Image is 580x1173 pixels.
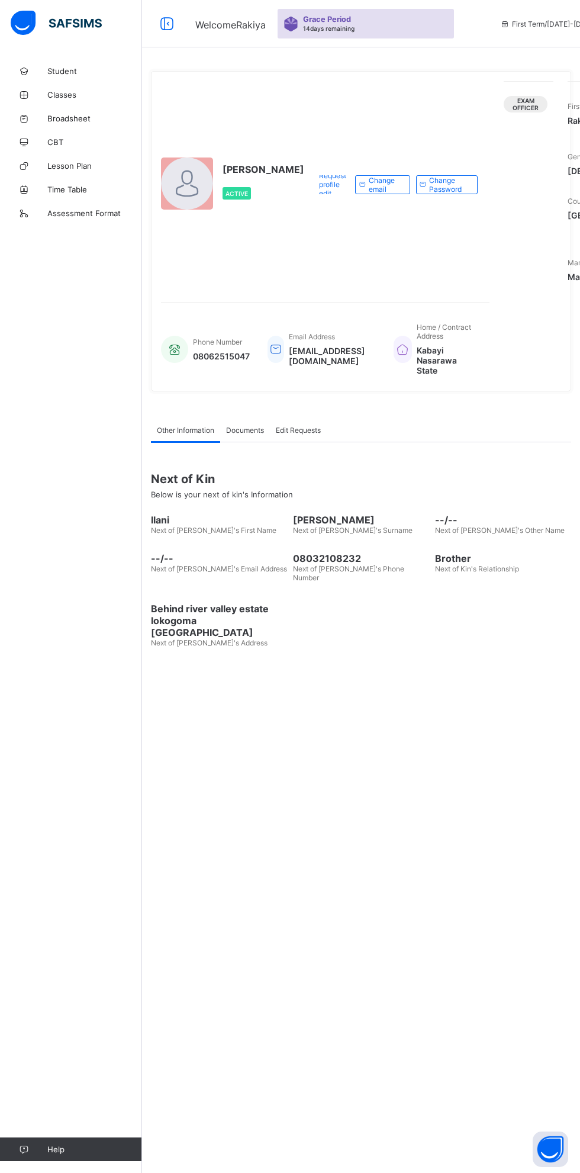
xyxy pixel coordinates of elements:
[151,552,287,564] span: --/--
[369,176,401,194] span: Change email
[195,19,266,31] span: Welcome Rakiya
[151,472,571,486] span: Next of Kin
[289,346,376,366] span: [EMAIL_ADDRESS][DOMAIN_NAME]
[303,15,351,24] span: Grace Period
[47,161,142,171] span: Lesson Plan
[435,564,519,573] span: Next of Kin's Relationship
[533,1132,568,1167] button: Open asap
[435,514,571,526] span: --/--
[283,17,298,31] img: sticker-purple.71386a28dfed39d6af7621340158ba97.svg
[293,514,429,526] span: [PERSON_NAME]
[513,97,539,111] span: exam officer
[47,208,142,218] span: Assessment Format
[193,338,242,346] span: Phone Number
[11,11,102,36] img: safsims
[435,526,565,535] span: Next of [PERSON_NAME]'s Other Name
[47,66,142,76] span: Student
[47,185,142,194] span: Time Table
[151,603,287,638] span: Behind river valley estate lokogoma [GEOGRAPHIC_DATA]
[303,25,355,32] span: 14 days remaining
[151,638,268,647] span: Next of [PERSON_NAME]'s Address
[293,526,413,535] span: Next of [PERSON_NAME]'s Surname
[225,190,248,197] span: Active
[223,163,304,175] span: [PERSON_NAME]
[47,114,142,123] span: Broadsheet
[151,526,276,535] span: Next of [PERSON_NAME]'s First Name
[226,426,264,435] span: Documents
[47,137,142,147] span: CBT
[151,490,293,499] span: Below is your next of kin's Information
[435,552,571,564] span: Brother
[293,552,429,564] span: 08032108232
[417,345,478,375] span: Kabayi Nasarawa State
[47,90,142,99] span: Classes
[289,332,335,341] span: Email Address
[47,1145,141,1154] span: Help
[193,351,250,361] span: 08062515047
[151,514,287,526] span: Ilani
[417,323,471,340] span: Home / Contract Address
[276,426,321,435] span: Edit Requests
[319,171,346,198] span: Request profile edit
[429,176,468,194] span: Change Password
[151,564,287,573] span: Next of [PERSON_NAME]'s Email Address
[293,564,404,582] span: Next of [PERSON_NAME]'s Phone Number
[157,426,214,435] span: Other Information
